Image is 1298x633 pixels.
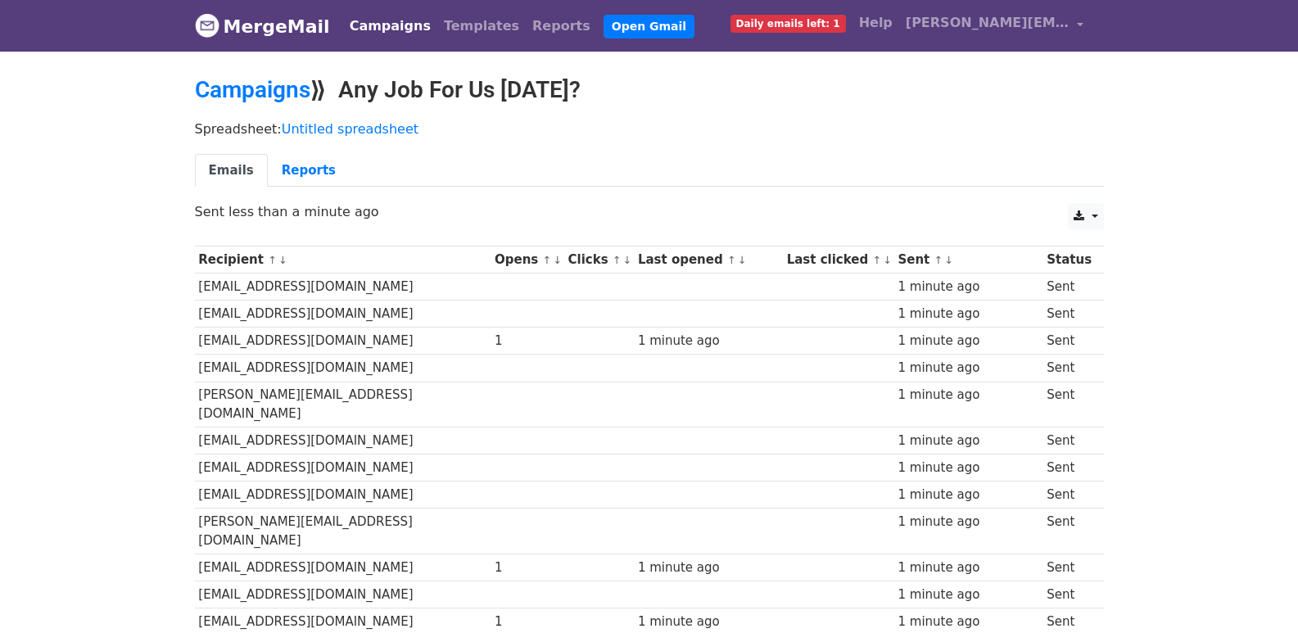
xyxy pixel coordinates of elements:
[853,7,899,39] a: Help
[898,305,1038,323] div: 1 minute ago
[604,15,694,38] a: Open Gmail
[195,301,491,328] td: [EMAIL_ADDRESS][DOMAIN_NAME]
[495,558,560,577] div: 1
[738,254,747,266] a: ↓
[898,459,1038,477] div: 1 minute ago
[195,9,330,43] a: MergeMail
[1042,301,1095,328] td: Sent
[898,613,1038,631] div: 1 minute ago
[1042,482,1095,509] td: Sent
[526,10,597,43] a: Reports
[282,121,418,137] a: Untitled spreadsheet
[195,427,491,454] td: [EMAIL_ADDRESS][DOMAIN_NAME]
[195,482,491,509] td: [EMAIL_ADDRESS][DOMAIN_NAME]
[195,355,491,382] td: [EMAIL_ADDRESS][DOMAIN_NAME]
[944,254,953,266] a: ↓
[195,203,1104,220] p: Sent less than a minute ago
[1042,274,1095,301] td: Sent
[195,382,491,427] td: [PERSON_NAME][EMAIL_ADDRESS][DOMAIN_NAME]
[343,10,437,43] a: Campaigns
[491,246,564,274] th: Opens
[495,613,560,631] div: 1
[934,254,943,266] a: ↑
[195,454,491,482] td: [EMAIL_ADDRESS][DOMAIN_NAME]
[730,15,846,33] span: Daily emails left: 1
[1042,382,1095,427] td: Sent
[724,7,853,39] a: Daily emails left: 1
[195,328,491,355] td: [EMAIL_ADDRESS][DOMAIN_NAME]
[564,246,634,274] th: Clicks
[898,332,1038,350] div: 1 minute ago
[1042,554,1095,581] td: Sent
[195,246,491,274] th: Recipient
[638,332,779,350] div: 1 minute ago
[542,254,551,266] a: ↑
[1042,427,1095,454] td: Sent
[1042,355,1095,382] td: Sent
[898,359,1038,378] div: 1 minute ago
[898,486,1038,504] div: 1 minute ago
[495,332,560,350] div: 1
[727,254,736,266] a: ↑
[195,120,1104,138] p: Spreadsheet:
[1216,554,1298,633] iframe: Chat Widget
[634,246,783,274] th: Last opened
[898,432,1038,450] div: 1 minute ago
[898,586,1038,604] div: 1 minute ago
[195,509,491,554] td: [PERSON_NAME][EMAIL_ADDRESS][DOMAIN_NAME]
[278,254,287,266] a: ↓
[1042,581,1095,608] td: Sent
[1042,328,1095,355] td: Sent
[872,254,881,266] a: ↑
[195,76,310,103] a: Campaigns
[638,558,779,577] div: 1 minute ago
[1042,246,1095,274] th: Status
[623,254,632,266] a: ↓
[268,154,350,188] a: Reports
[1042,509,1095,554] td: Sent
[195,13,219,38] img: MergeMail logo
[898,513,1038,531] div: 1 minute ago
[268,254,277,266] a: ↑
[195,154,268,188] a: Emails
[898,558,1038,577] div: 1 minute ago
[195,274,491,301] td: [EMAIL_ADDRESS][DOMAIN_NAME]
[883,254,892,266] a: ↓
[1042,454,1095,482] td: Sent
[195,554,491,581] td: [EMAIL_ADDRESS][DOMAIN_NAME]
[613,254,622,266] a: ↑
[195,581,491,608] td: [EMAIL_ADDRESS][DOMAIN_NAME]
[898,278,1038,296] div: 1 minute ago
[638,613,779,631] div: 1 minute ago
[899,7,1091,45] a: [PERSON_NAME][EMAIL_ADDRESS][DOMAIN_NAME]
[898,386,1038,405] div: 1 minute ago
[195,76,1104,104] h2: ⟫ Any Job For Us [DATE]?
[894,246,1043,274] th: Sent
[553,254,562,266] a: ↓
[783,246,894,274] th: Last clicked
[437,10,526,43] a: Templates
[906,13,1070,33] span: [PERSON_NAME][EMAIL_ADDRESS][DOMAIN_NAME]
